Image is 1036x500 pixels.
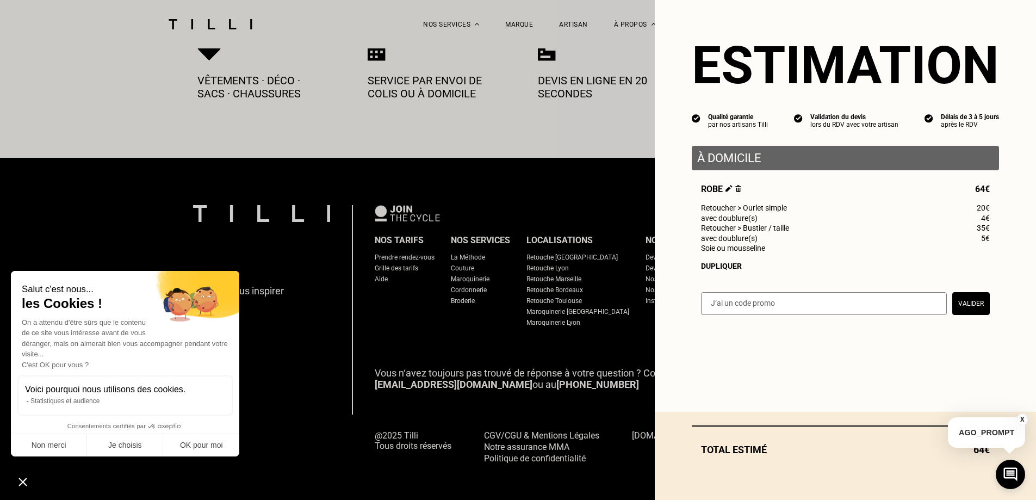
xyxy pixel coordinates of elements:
span: 35€ [977,224,990,232]
div: après le RDV [941,121,999,128]
img: Éditer [725,185,733,192]
span: Robe [701,184,741,194]
div: Dupliquer [701,262,990,270]
span: 20€ [977,203,990,212]
img: icon list info [925,113,933,123]
button: X [1017,413,1028,425]
div: lors du RDV avec votre artisan [810,121,898,128]
div: Délais de 3 à 5 jours [941,113,999,121]
span: avec doublure(s) [701,214,758,223]
span: avec doublure(s) [701,234,758,243]
div: par nos artisans Tilli [708,121,768,128]
section: Estimation [692,35,999,96]
span: 5€ [981,234,990,243]
span: Soie ou mousseline [701,244,765,252]
div: Qualité garantie [708,113,768,121]
div: Validation du devis [810,113,898,121]
p: AGO_PROMPT [948,417,1025,448]
span: 4€ [981,214,990,223]
img: icon list info [794,113,803,123]
img: icon list info [692,113,700,123]
img: Supprimer [735,185,741,192]
button: Valider [952,292,990,315]
span: 64€ [975,184,990,194]
span: Retoucher > Ourlet simple [701,203,787,212]
input: J‘ai un code promo [701,292,947,315]
p: À domicile [697,151,994,165]
div: Total estimé [692,444,999,455]
span: Retoucher > Bustier / taille [701,224,789,232]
